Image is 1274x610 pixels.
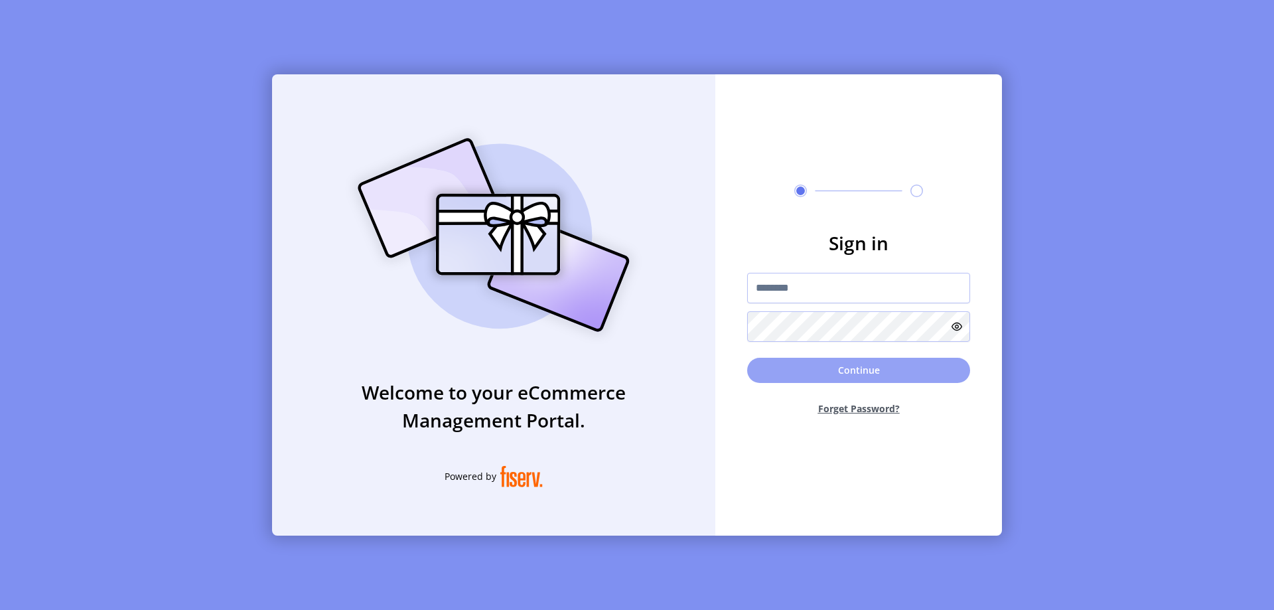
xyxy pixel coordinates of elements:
button: Forget Password? [747,391,970,426]
h3: Sign in [747,229,970,257]
img: card_Illustration.svg [338,123,650,346]
button: Continue [747,358,970,383]
h3: Welcome to your eCommerce Management Portal. [272,378,715,434]
span: Powered by [445,469,496,483]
